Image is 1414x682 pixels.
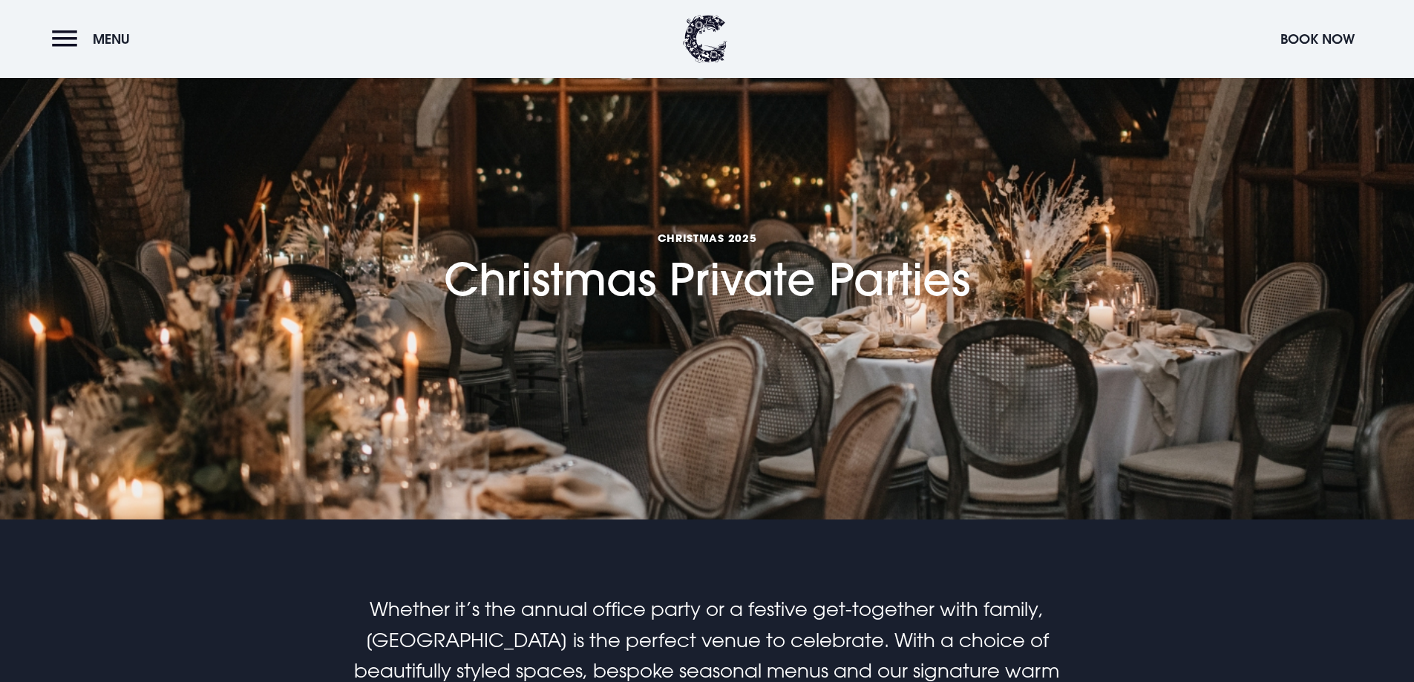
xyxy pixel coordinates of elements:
h1: Christmas Private Parties [444,147,970,306]
img: Clandeboye Lodge [683,15,727,63]
button: Book Now [1273,23,1362,55]
button: Menu [52,23,137,55]
span: Christmas 2025 [444,231,970,245]
span: Menu [93,30,130,47]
